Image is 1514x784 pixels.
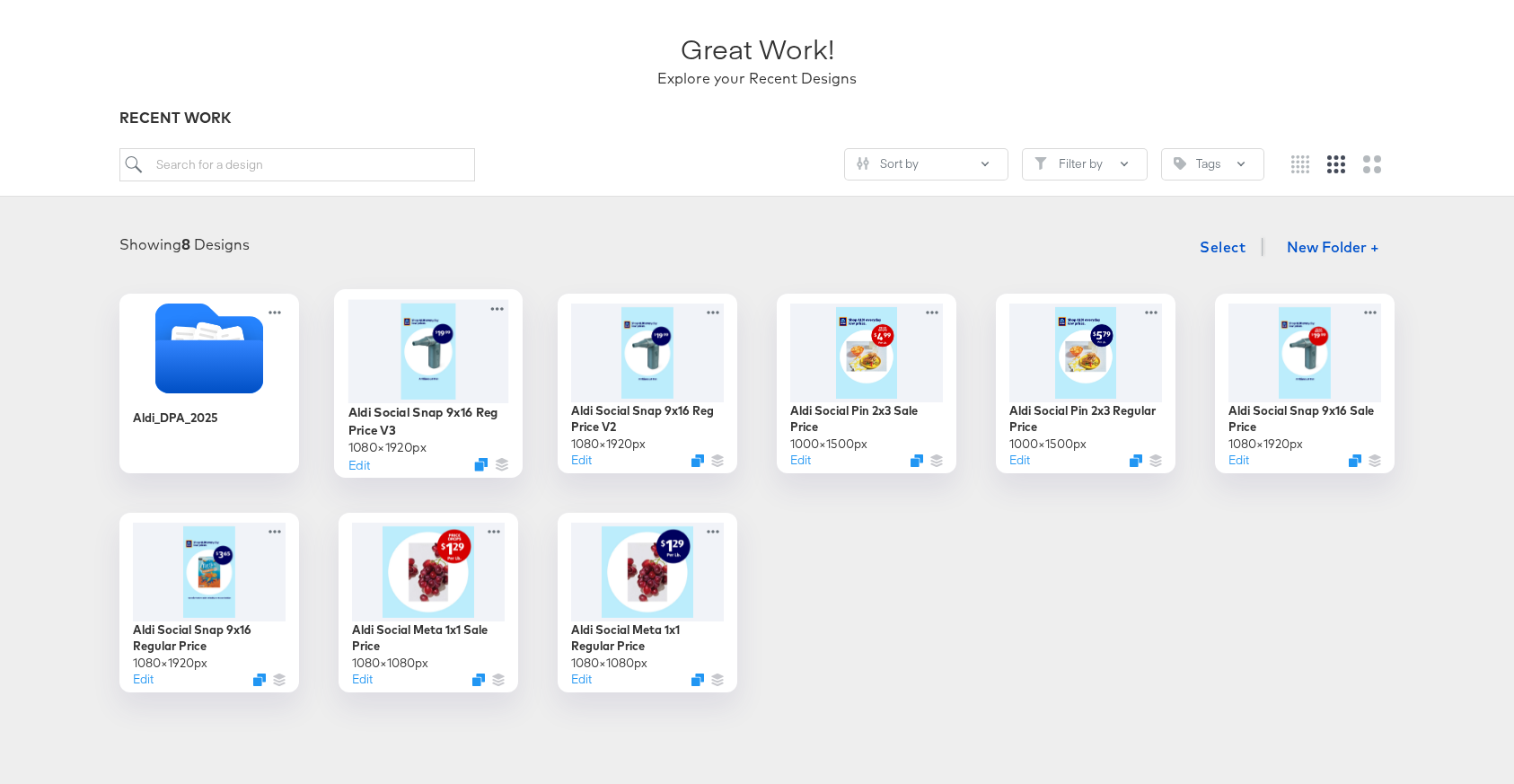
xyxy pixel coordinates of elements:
[119,513,299,692] div: Aldi Social Snap 9x16 Regular Price1080×1920pxEditDuplicate
[790,402,943,436] div: Aldi Social Pin 2x3 Sale Price
[1363,155,1381,173] svg: Large grid
[339,513,518,692] div: Aldi Social Meta 1x1 Sale Price1080×1080pxEditDuplicate
[1130,454,1142,467] svg: Duplicate
[1161,148,1264,181] button: TagTags
[1193,229,1253,265] button: Select
[474,458,488,471] svg: Duplicate
[352,655,428,672] div: 1080 × 1080 px
[1022,148,1148,181] button: FilterFilter by
[1228,402,1381,436] div: Aldi Social Snap 9x16 Sale Price
[1215,294,1395,473] div: Aldi Social Snap 9x16 Sale Price1080×1920pxEditDuplicate
[348,403,509,438] div: Aldi Social Snap 9x16 Reg Price V3
[571,452,592,469] button: Edit
[472,674,485,686] svg: Duplicate
[119,304,299,393] svg: Folder
[571,671,592,688] button: Edit
[558,513,737,692] div: Aldi Social Meta 1x1 Regular Price1080×1080pxEditDuplicate
[352,621,505,655] div: Aldi Social Meta 1x1 Sale Price
[119,234,250,255] div: Showing Designs
[657,68,857,89] div: Explore your Recent Designs
[911,454,923,467] svg: Duplicate
[119,294,299,473] div: Aldi_DPA_2025
[1009,436,1087,453] div: 1000 × 1500 px
[348,438,427,455] div: 1080 × 1920 px
[119,108,1395,128] div: RECENT WORK
[1349,454,1361,467] svg: Duplicate
[571,621,724,655] div: Aldi Social Meta 1x1 Regular Price
[1034,157,1047,170] svg: Filter
[1009,452,1030,469] button: Edit
[1174,157,1186,170] svg: Tag
[1009,402,1162,436] div: Aldi Social Pin 2x3 Regular Price
[558,294,737,473] div: Aldi Social Snap 9x16 Reg Price V21080×1920pxEditDuplicate
[681,30,834,68] div: Great Work!
[334,289,523,478] div: Aldi Social Snap 9x16 Reg Price V31080×1920pxEditDuplicate
[1327,155,1345,173] svg: Medium grid
[1228,452,1249,469] button: Edit
[253,674,266,686] svg: Duplicate
[133,671,154,688] button: Edit
[348,455,370,472] button: Edit
[1272,232,1395,266] button: New Folder +
[133,621,286,655] div: Aldi Social Snap 9x16 Regular Price
[571,402,724,436] div: Aldi Social Snap 9x16 Reg Price V2
[844,148,1008,181] button: SlidersSort by
[352,671,373,688] button: Edit
[691,674,704,686] svg: Duplicate
[181,235,190,253] strong: 8
[1291,155,1309,173] svg: Small grid
[133,410,218,427] div: Aldi_DPA_2025
[1200,234,1246,260] span: Select
[1228,436,1303,453] div: 1080 × 1920 px
[571,436,646,453] div: 1080 × 1920 px
[119,148,475,181] input: Search for a design
[777,294,956,473] div: Aldi Social Pin 2x3 Sale Price1000×1500pxEditDuplicate
[996,294,1175,473] div: Aldi Social Pin 2x3 Regular Price1000×1500pxEditDuplicate
[790,452,811,469] button: Edit
[790,436,867,453] div: 1000 × 1500 px
[857,157,869,170] svg: Sliders
[133,655,207,672] div: 1080 × 1920 px
[691,454,704,467] svg: Duplicate
[571,655,647,672] div: 1080 × 1080 px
